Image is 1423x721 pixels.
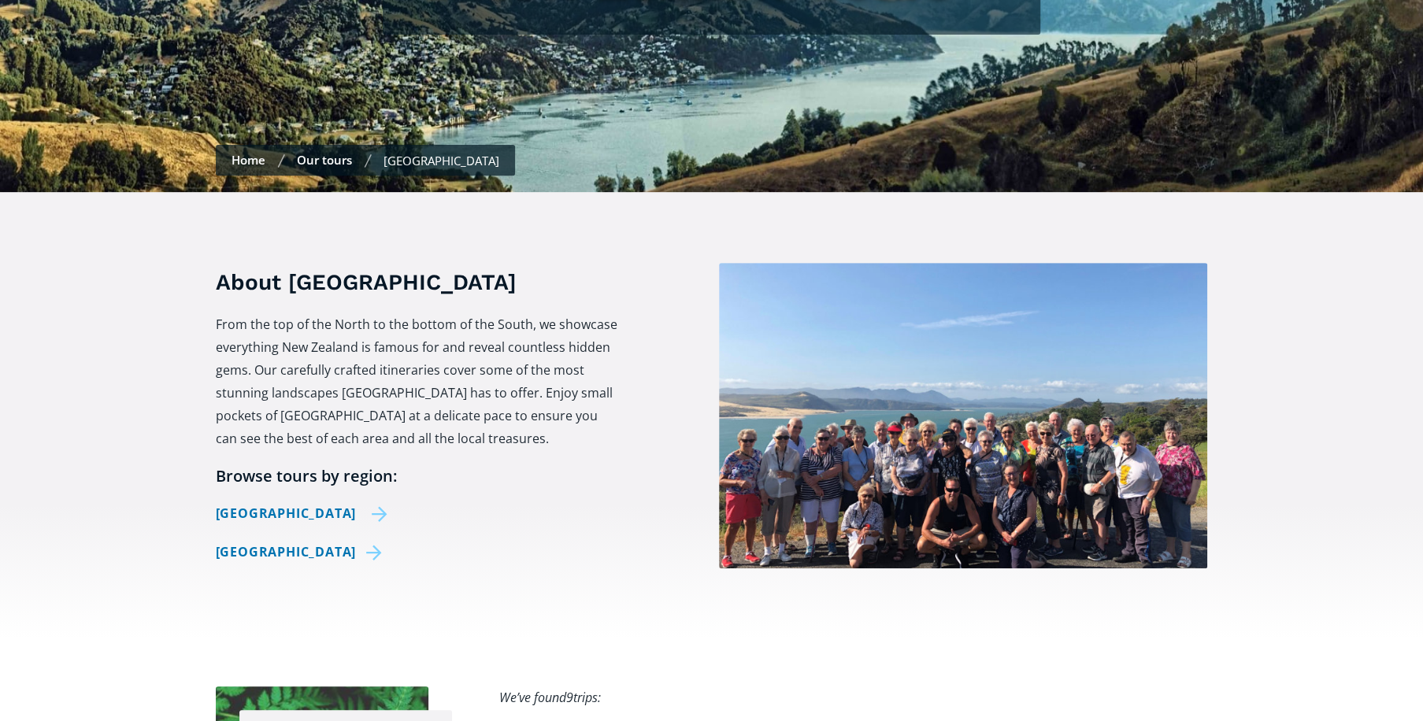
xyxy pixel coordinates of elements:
[384,153,499,168] div: [GEOGRAPHIC_DATA]
[499,686,601,709] div: We’ve found trips:
[216,267,620,298] h3: About [GEOGRAPHIC_DATA]
[216,313,620,450] p: From the top of the North to the bottom of the South, we showcase everything New Zealand is famou...
[216,502,388,525] a: [GEOGRAPHIC_DATA]
[216,466,620,486] h6: Browse tours by region:
[566,689,573,706] span: 9
[297,152,352,168] a: Our tours
[216,145,515,176] nav: breadcrumbs
[232,152,265,168] a: Home
[216,541,388,564] a: [GEOGRAPHIC_DATA]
